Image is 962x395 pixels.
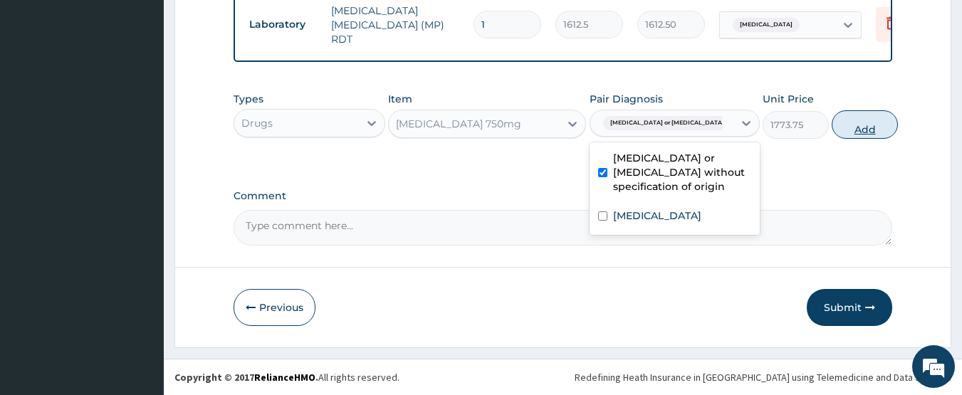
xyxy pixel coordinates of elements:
[254,371,315,384] a: RelianceHMO
[234,289,315,326] button: Previous
[174,371,318,384] strong: Copyright © 2017 .
[83,111,197,255] span: We're online!
[7,253,271,302] textarea: Type your message and hit 'Enter'
[763,92,814,106] label: Unit Price
[590,92,663,106] label: Pair Diagnosis
[241,116,273,130] div: Drugs
[234,7,268,41] div: Minimize live chat window
[733,18,800,32] span: [MEDICAL_DATA]
[832,110,898,139] button: Add
[603,116,746,130] span: [MEDICAL_DATA] or [MEDICAL_DATA] wit...
[575,370,951,384] div: Redefining Heath Insurance in [GEOGRAPHIC_DATA] using Telemedicine and Data Science!
[807,289,892,326] button: Submit
[613,209,701,223] label: [MEDICAL_DATA]
[613,151,751,194] label: [MEDICAL_DATA] or [MEDICAL_DATA] without specification of origin
[396,117,521,131] div: [MEDICAL_DATA] 750mg
[242,11,324,38] td: Laboratory
[388,92,412,106] label: Item
[26,71,58,107] img: d_794563401_company_1708531726252_794563401
[234,93,263,105] label: Types
[234,190,893,202] label: Comment
[74,80,239,98] div: Chat with us now
[164,359,962,395] footer: All rights reserved.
